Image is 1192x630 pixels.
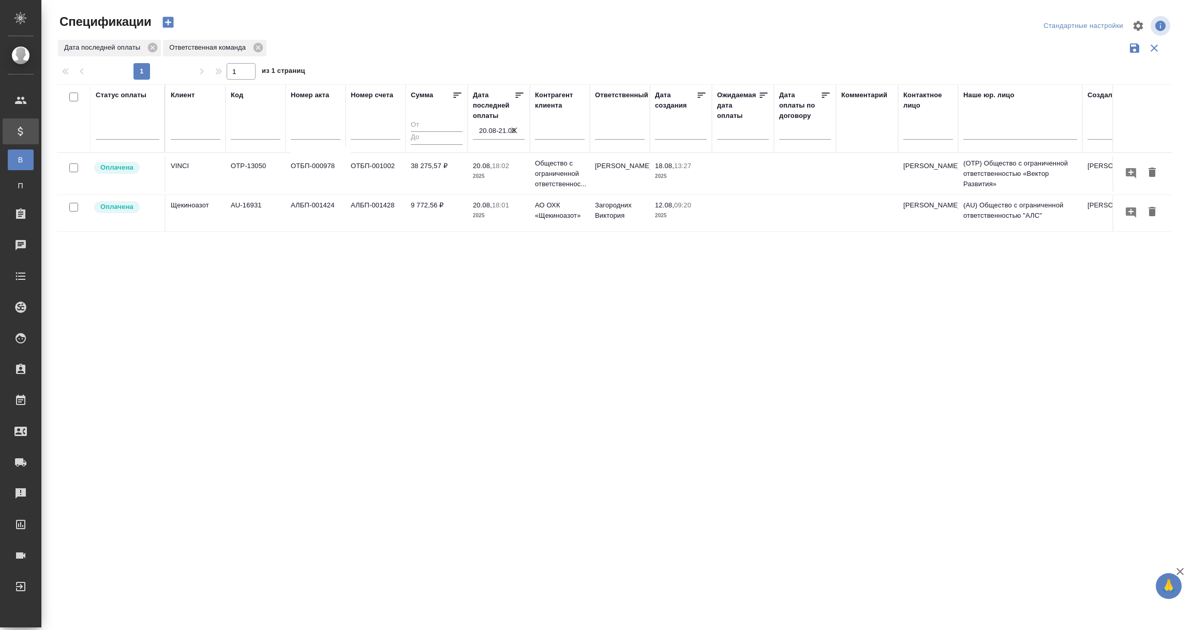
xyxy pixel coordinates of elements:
td: АЛБП-001428 [346,195,406,231]
p: 20.08, [473,201,492,209]
p: 18:01 [492,201,509,209]
p: Оплачена [100,202,133,212]
div: Ожидаемая дата оплаты [717,90,758,121]
p: Ответственная команда [169,42,249,53]
div: split button [1041,18,1126,34]
td: [PERSON_NAME] [898,195,958,231]
button: Удалить [1143,203,1161,222]
p: 18.08, [655,162,674,170]
div: Сумма [411,90,433,100]
p: 2025 [473,211,525,221]
td: OTP-13050 [226,156,286,192]
p: АО ОХК «Щекиноазот» [535,200,585,221]
button: Удалить [1143,163,1161,183]
div: Создал [1087,90,1112,100]
span: 🙏 [1160,575,1178,597]
div: Номер акта [291,90,329,100]
a: П [8,175,34,196]
p: 2025 [655,211,707,221]
button: Создать [156,13,181,31]
div: Дата последней оплаты [473,90,514,121]
p: Дата последней оплаты [64,42,144,53]
input: От [411,119,463,132]
div: Комментарий [841,90,887,100]
button: Сбросить фильтры [1144,38,1164,58]
p: Оплачена [100,162,133,173]
div: Дата создания [655,90,696,111]
td: Загородних Виктория [590,195,650,231]
td: (AU) Общество с ограниченной ответственностью "АЛС" [958,195,1082,231]
input: До [411,131,463,144]
td: [PERSON_NAME] [898,156,958,192]
button: Сохранить фильтры [1125,38,1144,58]
td: (OTP) Общество с ограниченной ответственностью «Вектор Развития» [958,153,1082,194]
td: 9 772,56 ₽ [406,195,468,231]
p: 12.08, [655,201,674,209]
td: 38 275,57 ₽ [406,156,468,192]
span: П [13,181,28,191]
div: Контактное лицо [903,90,953,111]
div: Дата оплаты по договору [779,90,821,121]
span: из 1 страниц [262,65,305,80]
p: 2025 [655,171,707,182]
p: Общество с ограниченной ответственнос... [535,158,585,189]
td: [PERSON_NAME] [1082,195,1142,231]
div: Статус оплаты [96,90,146,100]
div: Клиент [171,90,195,100]
p: 13:27 [674,162,691,170]
p: 09:20 [674,201,691,209]
a: В [8,149,34,170]
p: Щекиноазот [171,200,220,211]
span: Спецификации [57,13,152,30]
td: ОТБП-001002 [346,156,406,192]
p: VINCI [171,161,220,171]
td: АЛБП-001424 [286,195,346,231]
p: 20.08, [473,162,492,170]
div: Ответственный [595,90,648,100]
td: ОТБП-000978 [286,156,346,192]
td: [PERSON_NAME] [1082,156,1142,192]
span: Настроить таблицу [1126,13,1151,38]
div: Ответственная команда [163,40,266,56]
p: 2025 [473,171,525,182]
td: AU-16931 [226,195,286,231]
div: Код [231,90,243,100]
p: 18:02 [492,162,509,170]
div: Номер счета [351,90,393,100]
div: Наше юр. лицо [963,90,1015,100]
button: 🙏 [1156,573,1182,599]
span: В [13,155,28,165]
div: Контрагент клиента [535,90,585,111]
td: [PERSON_NAME] [590,156,650,192]
span: Посмотреть информацию [1151,16,1172,36]
div: Дата последней оплаты [58,40,161,56]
